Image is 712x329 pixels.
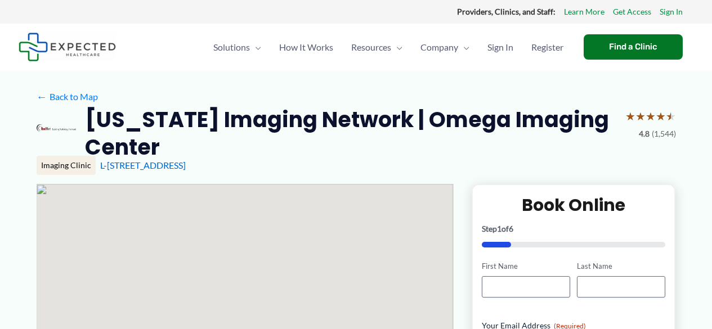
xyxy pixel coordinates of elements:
[660,4,683,19] a: Sign In
[279,28,333,67] span: How It Works
[652,127,676,141] span: (1,544)
[342,28,411,67] a: ResourcesMenu Toggle
[625,106,635,127] span: ★
[635,106,646,127] span: ★
[531,28,563,67] span: Register
[37,156,96,175] div: Imaging Clinic
[204,28,270,67] a: SolutionsMenu Toggle
[391,28,402,67] span: Menu Toggle
[509,224,513,233] span: 6
[458,28,469,67] span: Menu Toggle
[457,7,556,16] strong: Providers, Clinics, and Staff:
[613,4,651,19] a: Get Access
[351,28,391,67] span: Resources
[250,28,261,67] span: Menu Toggle
[85,106,616,161] h2: [US_STATE] Imaging Network | Omega Imaging Center
[420,28,458,67] span: Company
[482,194,666,216] h2: Book Online
[270,28,342,67] a: How It Works
[564,4,604,19] a: Learn More
[666,106,676,127] span: ★
[19,33,116,61] img: Expected Healthcare Logo - side, dark font, small
[37,88,98,105] a: ←Back to Map
[482,225,666,233] p: Step of
[522,28,572,67] a: Register
[646,106,656,127] span: ★
[204,28,572,67] nav: Primary Site Navigation
[100,160,186,170] a: L-[STREET_ADDRESS]
[411,28,478,67] a: CompanyMenu Toggle
[213,28,250,67] span: Solutions
[656,106,666,127] span: ★
[478,28,522,67] a: Sign In
[482,261,570,272] label: First Name
[639,127,650,141] span: 4.8
[577,261,665,272] label: Last Name
[37,91,47,102] span: ←
[487,28,513,67] span: Sign In
[584,34,683,60] a: Find a Clinic
[497,224,501,233] span: 1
